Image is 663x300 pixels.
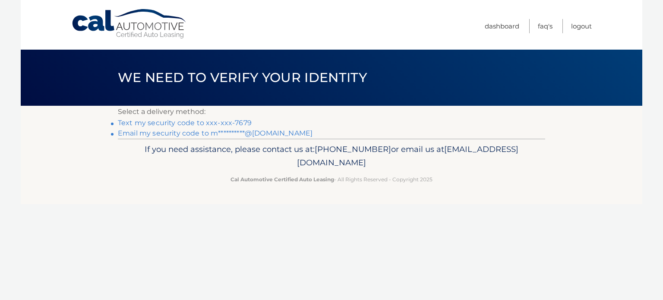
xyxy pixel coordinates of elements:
span: We need to verify your identity [118,69,367,85]
strong: Cal Automotive Certified Auto Leasing [230,176,334,183]
a: FAQ's [538,19,552,33]
p: Select a delivery method: [118,106,545,118]
p: - All Rights Reserved - Copyright 2025 [123,175,540,184]
a: Cal Automotive [71,9,188,39]
a: Text my security code to xxx-xxx-7679 [118,119,252,127]
a: Email my security code to m**********@[DOMAIN_NAME] [118,129,313,137]
span: [PHONE_NUMBER] [315,144,391,154]
p: If you need assistance, please contact us at: or email us at [123,142,540,170]
a: Logout [571,19,592,33]
a: Dashboard [485,19,519,33]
